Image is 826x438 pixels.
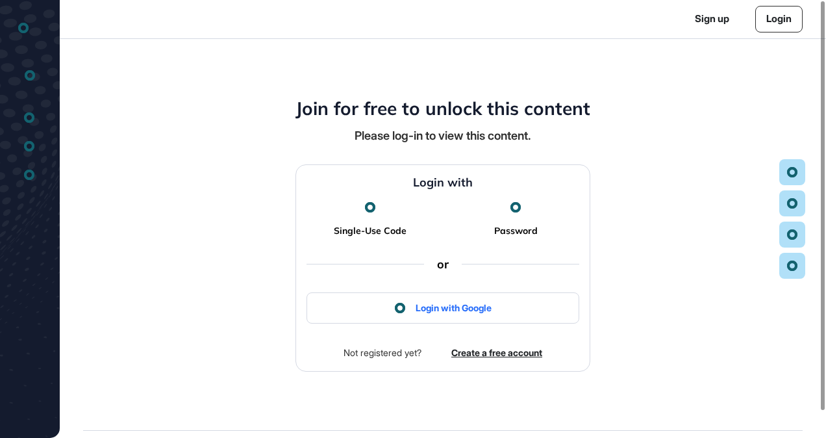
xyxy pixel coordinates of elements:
[451,346,542,359] a: Create a free account
[413,175,473,190] h4: Login with
[695,12,729,27] a: Sign up
[424,257,462,272] div: or
[295,97,590,120] h4: Join for free to unlock this content
[334,225,407,237] a: Single-Use Code
[755,6,803,32] a: Login
[355,127,531,144] div: Please log-in to view this content.
[18,16,42,40] div: entrapeer-logo
[344,344,421,361] div: Not registered yet?
[494,225,538,237] a: Password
